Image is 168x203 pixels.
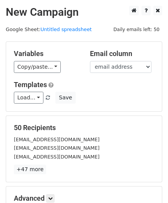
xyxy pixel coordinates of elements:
a: Untitled spreadsheet [40,26,91,32]
a: Templates [14,81,47,89]
span: Daily emails left: 50 [111,25,162,34]
button: Save [55,92,75,104]
a: Daily emails left: 50 [111,26,162,32]
h5: Variables [14,50,78,58]
a: +47 more [14,165,46,174]
a: Load... [14,92,43,104]
small: [EMAIL_ADDRESS][DOMAIN_NAME] [14,145,100,151]
h5: Email column [90,50,155,58]
small: [EMAIL_ADDRESS][DOMAIN_NAME] [14,154,100,160]
h5: Advanced [14,194,154,203]
small: [EMAIL_ADDRESS][DOMAIN_NAME] [14,137,100,142]
h5: 50 Recipients [14,124,154,132]
a: Copy/paste... [14,61,61,73]
small: Google Sheet: [6,26,92,32]
h2: New Campaign [6,6,162,19]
